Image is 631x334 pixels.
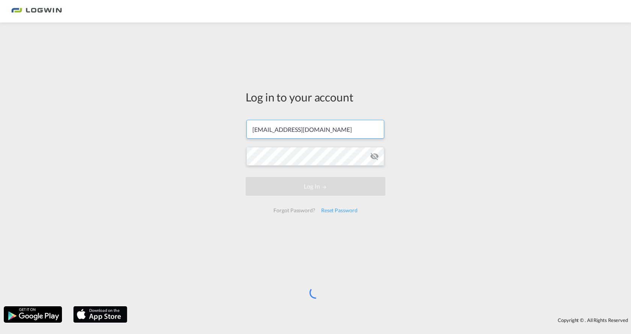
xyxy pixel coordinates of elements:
[131,314,631,326] div: Copyright © . All Rights Reserved
[246,120,384,139] input: Enter email/phone number
[370,152,379,161] md-icon: icon-eye-off
[11,3,62,20] img: bc73a0e0d8c111efacd525e4c8ad7d32.png
[72,305,128,323] img: apple.png
[318,204,361,217] div: Reset Password
[270,204,318,217] div: Forgot Password?
[3,305,63,323] img: google.png
[246,177,385,196] button: LOGIN
[246,89,385,105] div: Log in to your account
